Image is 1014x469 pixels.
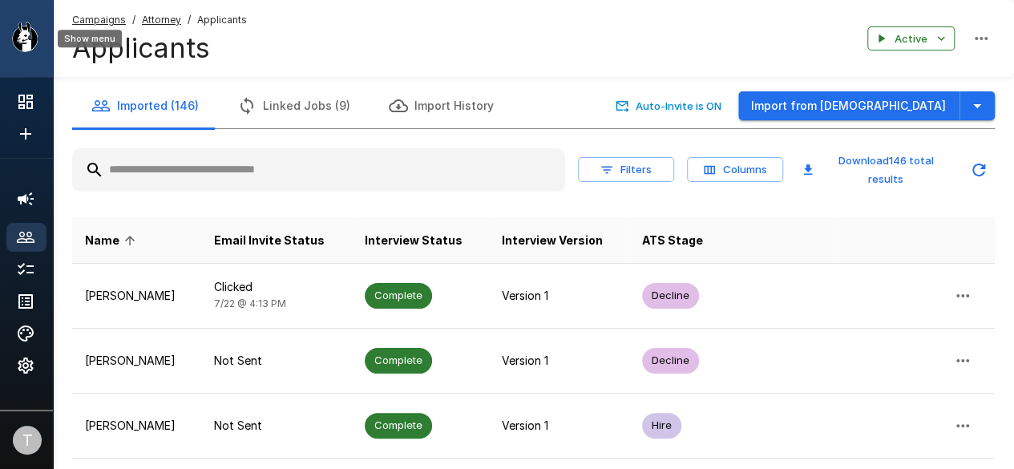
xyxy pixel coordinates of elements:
span: Decline [642,353,699,368]
span: Applicants [197,12,247,28]
span: Interview Version [502,231,603,250]
button: Auto-Invite is ON [612,94,725,119]
p: [PERSON_NAME] [85,288,188,304]
button: Filters [578,157,674,182]
p: Clicked [214,279,339,295]
p: Not Sent [214,353,339,369]
button: Updated Today - 11:12 AM [963,154,995,186]
p: Version 1 [502,353,616,369]
span: Complete [365,353,432,368]
span: 7/22 @ 4:13 PM [214,297,286,309]
p: Version 1 [502,288,616,304]
span: ATS Stage [642,231,703,250]
h4: Applicants [72,31,247,65]
button: Download146 total results [796,148,956,192]
span: Decline [642,288,699,303]
span: / [188,12,191,28]
span: Email Invite Status [214,231,325,250]
p: Version 1 [502,418,616,434]
button: Columns [687,157,783,182]
p: Not Sent [214,418,339,434]
span: Complete [365,288,432,303]
button: Import History [370,83,513,128]
button: Imported (146) [72,83,218,128]
button: Import from [DEMOGRAPHIC_DATA] [738,91,959,121]
span: Interview Status [365,231,463,250]
p: [PERSON_NAME] [85,418,188,434]
span: Hire [642,418,681,433]
div: Show menu [58,30,122,47]
button: Active [867,26,955,51]
button: Linked Jobs (9) [218,83,370,128]
u: Campaigns [72,14,126,26]
span: / [132,12,135,28]
span: Complete [365,418,432,433]
span: Name [85,231,140,250]
u: Attorney [142,14,181,26]
p: [PERSON_NAME] [85,353,188,369]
